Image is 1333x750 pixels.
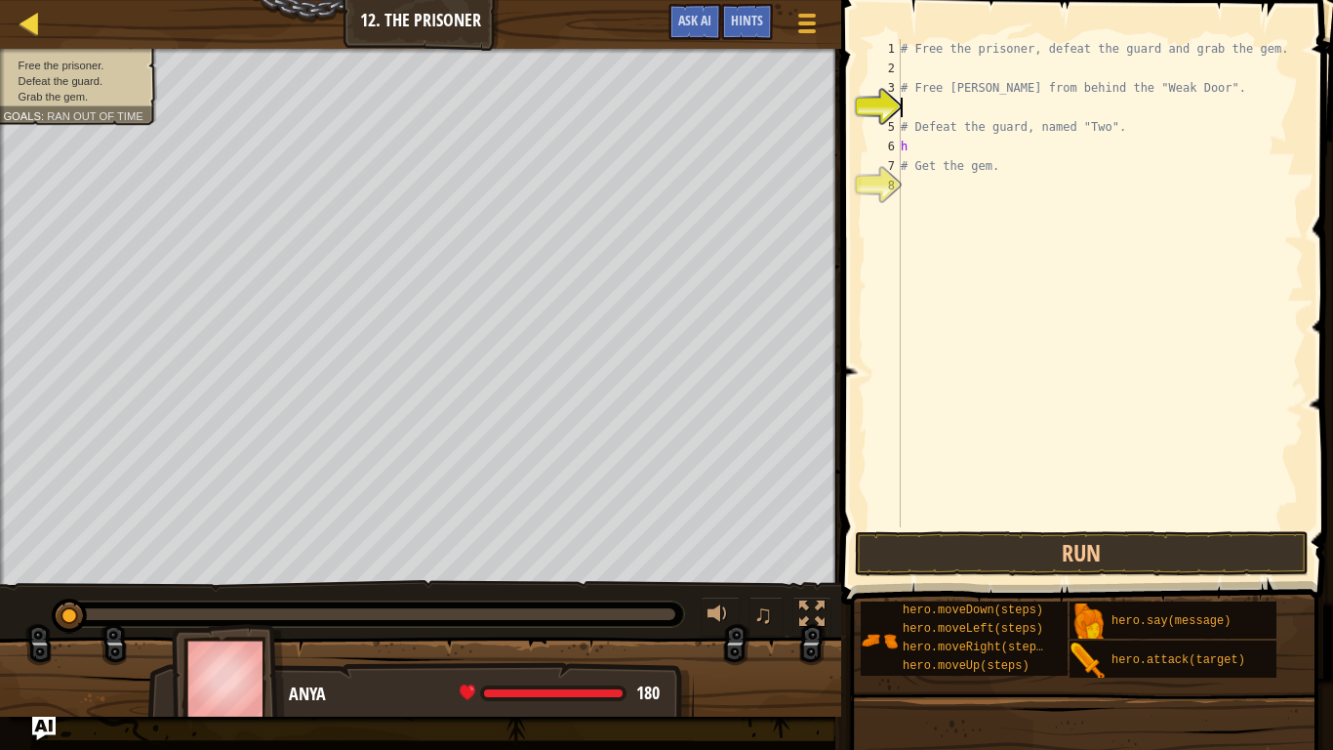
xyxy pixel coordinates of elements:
li: Grab the gem. [3,89,145,104]
span: ♫ [753,600,773,629]
button: Ask AI [32,717,56,740]
span: Hints [731,11,763,29]
div: 7 [868,156,901,176]
button: ♫ [749,597,783,637]
div: Anya [289,682,674,707]
div: 6 [868,137,901,156]
img: thang_avatar_frame.png [172,624,285,732]
span: Goals [3,109,41,122]
span: Free the prisoner. [19,59,104,71]
div: health: 180 / 180 [460,685,660,702]
span: Grab the gem. [19,90,89,103]
div: 3 [868,78,901,98]
span: 180 [636,681,660,705]
li: Defeat the guard. [3,73,145,89]
img: portrait.png [861,622,898,659]
span: hero.moveRight(steps) [903,641,1050,654]
span: Defeat the guard. [19,74,103,87]
div: 8 [868,176,901,195]
div: 5 [868,117,901,137]
span: Ask AI [678,11,711,29]
button: Adjust volume [701,597,740,637]
span: : [41,109,47,122]
img: portrait.png [1070,643,1107,680]
button: Toggle fullscreen [792,597,831,637]
span: hero.moveUp(steps) [903,659,1030,673]
div: 4 [868,98,901,117]
span: Ran out of time [47,109,143,122]
img: portrait.png [1070,604,1107,641]
li: Free the prisoner. [3,58,145,73]
span: hero.attack(target) [1111,653,1245,667]
button: Show game menu [783,4,831,50]
div: 1 [868,39,901,59]
span: hero.moveDown(steps) [903,604,1043,617]
button: Run [855,531,1310,576]
button: Ask AI [668,4,721,40]
div: 2 [868,59,901,78]
span: hero.say(message) [1111,614,1231,628]
span: hero.moveLeft(steps) [903,622,1043,636]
